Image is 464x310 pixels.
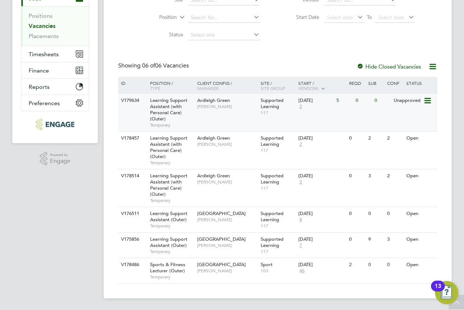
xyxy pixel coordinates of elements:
[385,258,404,272] div: 0
[435,286,441,295] div: 13
[150,85,160,91] span: Type
[261,249,295,255] span: 117
[261,210,283,223] span: Supported Learning
[354,94,373,107] div: 0
[119,77,145,89] div: ID
[327,14,353,21] span: Select date
[197,261,246,268] span: [GEOGRAPHIC_DATA]
[21,79,89,95] button: Reports
[188,13,260,23] input: Search for...
[405,132,436,145] div: Open
[150,274,194,280] span: Temporary
[29,51,59,58] span: Timesheets
[385,77,404,89] div: Conf
[150,135,187,160] span: Learning Support Assistant (with Personal Care) (Outer)
[261,110,295,116] span: 117
[373,94,391,107] div: 0
[150,236,187,248] span: Learning Support Assistant (Outer)
[141,31,183,38] label: Status
[29,67,49,74] span: Finance
[385,207,404,220] div: 0
[21,95,89,111] button: Preferences
[298,104,303,110] span: 2
[197,141,257,147] span: [PERSON_NAME]
[29,83,50,90] span: Reports
[29,33,59,40] a: Placements
[405,77,436,89] div: Status
[261,97,283,109] span: Supported Learning
[197,268,257,274] span: [PERSON_NAME]
[21,119,89,130] a: Go to home page
[298,217,303,223] span: 8
[298,141,303,148] span: 2
[36,119,74,130] img: axcis-logo-retina.png
[188,30,260,40] input: Select one
[197,210,246,216] span: [GEOGRAPHIC_DATA]
[135,14,177,21] label: Position
[385,169,404,183] div: 2
[119,169,145,183] div: V178514
[150,261,185,274] span: Sports & Fitness Lecturer (Outer)
[261,268,295,274] span: 103
[29,100,60,107] span: Preferences
[197,243,257,248] span: [PERSON_NAME]
[366,207,385,220] div: 0
[366,77,385,89] div: Sub
[197,179,257,185] span: [PERSON_NAME]
[150,223,194,229] span: Temporary
[298,173,345,179] div: [DATE]
[347,258,366,272] div: 2
[405,233,436,246] div: Open
[195,77,259,94] div: Client Config /
[435,281,458,304] button: Open Resource Center, 13 new notifications
[197,236,246,242] span: [GEOGRAPHIC_DATA]
[298,135,345,141] div: [DATE]
[366,258,385,272] div: 0
[150,210,187,223] span: Learning Support Assistant (Outer)
[366,169,385,183] div: 3
[298,268,306,274] span: 46
[197,217,257,223] span: [PERSON_NAME]
[142,62,155,69] span: 06 of
[261,85,285,91] span: Site Group
[21,62,89,78] button: Finance
[145,77,195,94] div: Position /
[405,258,436,272] div: Open
[21,6,89,46] div: Jobs
[405,169,436,183] div: Open
[261,148,295,153] span: 117
[347,207,366,220] div: 0
[378,14,404,21] span: Select date
[366,233,385,246] div: 9
[197,173,230,179] span: Ardleigh Green
[298,243,303,249] span: 7
[142,62,189,69] span: 06 Vacancies
[150,97,187,122] span: Learning Support Assistant (with Personal Care) (Outer)
[259,77,297,94] div: Site /
[298,98,333,104] div: [DATE]
[261,173,283,185] span: Supported Learning
[297,77,347,95] div: Start /
[119,207,145,220] div: V176511
[261,135,283,147] span: Supported Learning
[197,97,230,103] span: Ardleigh Green
[197,85,219,91] span: Manager
[150,198,194,203] span: Temporary
[278,14,319,20] label: Start Date
[385,233,404,246] div: 3
[261,236,283,248] span: Supported Learning
[150,122,194,128] span: Temporary
[50,152,70,158] span: Powered by
[347,233,366,246] div: 0
[150,173,187,197] span: Learning Support Assistant (with Personal Care) (Outer)
[298,85,319,91] span: Vendors
[298,179,303,185] span: 2
[298,211,345,217] div: [DATE]
[405,207,436,220] div: Open
[366,132,385,145] div: 2
[50,158,70,164] span: Engage
[119,94,145,107] div: V179634
[298,262,345,268] div: [DATE]
[347,77,366,89] div: Reqd
[150,160,194,166] span: Temporary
